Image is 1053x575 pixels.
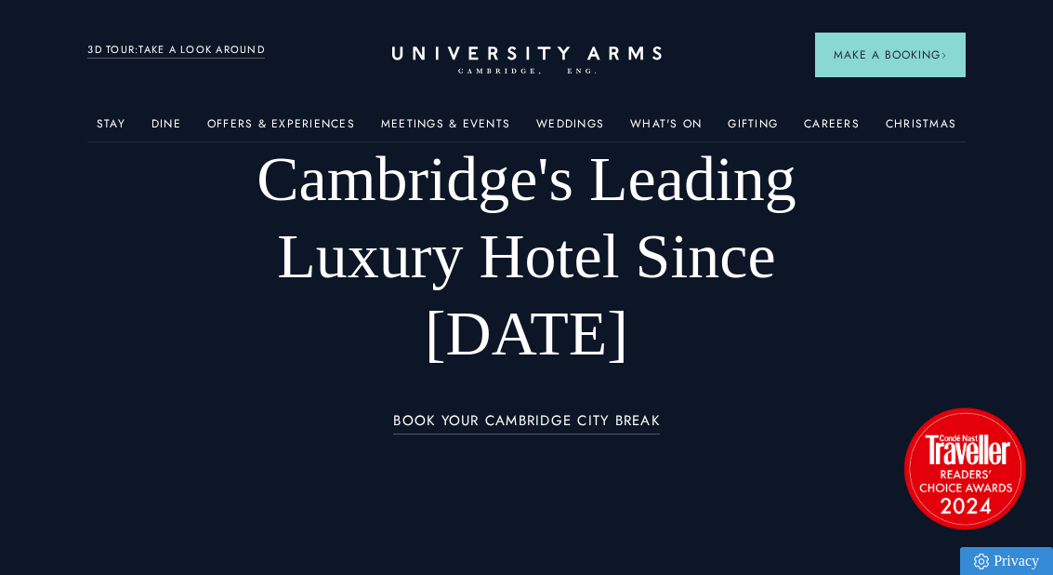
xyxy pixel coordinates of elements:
[804,117,860,141] a: Careers
[886,117,956,141] a: Christmas
[536,117,604,141] a: Weddings
[87,42,265,59] a: 3D TOUR:TAKE A LOOK AROUND
[97,117,125,141] a: Stay
[960,547,1053,575] a: Privacy
[392,47,662,75] a: Home
[176,140,877,372] h1: Cambridge's Leading Luxury Hotel Since [DATE]
[207,117,355,141] a: Offers & Experiences
[393,413,660,435] a: BOOK YOUR CAMBRIDGE CITY BREAK
[381,117,510,141] a: Meetings & Events
[941,52,947,59] img: Arrow icon
[895,398,1034,538] img: image-2524eff8f0c5d55edbf694693304c4387916dea5-1501x1501-png
[151,117,181,141] a: Dine
[728,117,778,141] a: Gifting
[815,33,966,77] button: Make a BookingArrow icon
[834,47,947,63] span: Make a Booking
[630,117,702,141] a: What's On
[974,554,989,569] img: Privacy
